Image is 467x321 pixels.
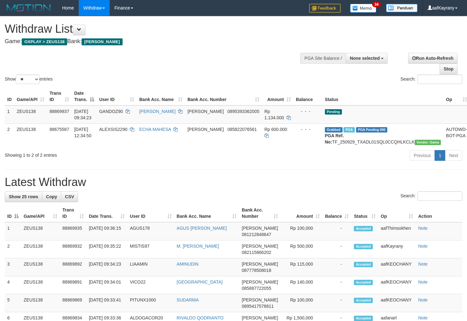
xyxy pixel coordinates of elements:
[354,280,373,285] span: Accepted
[99,109,123,114] span: GANDOZ90
[354,262,373,267] span: Accepted
[418,244,428,249] a: Note
[9,194,38,199] span: Show 25 rows
[242,232,271,237] span: Copy 081212848647 to clipboard
[5,176,462,189] h1: Latest Withdraw
[86,222,127,240] td: [DATE] 09:36:15
[127,222,174,240] td: AGUS178
[418,226,428,231] a: Note
[242,279,278,284] span: [PERSON_NAME]
[280,240,322,258] td: Rp 500,000
[440,64,458,74] a: Stop
[16,75,39,84] select: Showentries
[242,315,278,320] span: [PERSON_NAME]
[322,240,351,258] td: -
[127,240,174,258] td: MISTIS97
[47,87,72,105] th: Trans ID: activate to sort column ascending
[372,2,381,7] span: 34
[14,123,47,148] td: ZEUS138
[60,258,86,276] td: 88869892
[378,276,416,294] td: aafKEOCHANY
[174,204,239,222] th: Bank Acc. Name: activate to sort column ascending
[386,4,418,12] img: panduan.png
[127,294,174,312] td: PITUNX1000
[21,258,60,276] td: ZEUS138
[5,87,14,105] th: ID
[5,276,21,294] td: 4
[378,294,416,312] td: aafKEOCHANY
[242,250,271,255] span: Copy 082115866202 to clipboard
[5,258,21,276] td: 3
[418,191,462,201] input: Search:
[5,75,53,84] label: Show entries
[14,87,47,105] th: Game/API: activate to sort column ascending
[350,4,377,13] img: Button%20Memo.svg
[82,38,122,45] span: [PERSON_NAME]
[401,75,462,84] label: Search:
[242,297,278,302] span: [PERSON_NAME]
[21,240,60,258] td: ZEUS138
[60,222,86,240] td: 88869935
[300,53,346,64] div: PGA Site Balance /
[21,276,60,294] td: ZEUS138
[239,204,280,222] th: Bank Acc. Number: activate to sort column ascending
[242,226,278,231] span: [PERSON_NAME]
[49,109,69,114] span: 88869937
[86,276,127,294] td: [DATE] 09:34:01
[325,127,343,132] span: Grabbed
[280,204,322,222] th: Amount: activate to sort column ascending
[418,297,428,302] a: Note
[74,109,91,120] span: [DATE] 09:34:23
[5,38,305,45] h4: Game: Bank:
[280,294,322,312] td: Rp 100,000
[264,127,287,132] span: Rp 600.000
[378,240,416,258] td: aafKayrany
[280,276,322,294] td: Rp 140,000
[5,240,21,258] td: 2
[60,240,86,258] td: 88869932
[86,240,127,258] td: [DATE] 09:35:22
[415,140,441,145] span: Vendor URL: https://trx31.1velocity.biz
[177,226,227,231] a: AGUS [PERSON_NAME]
[280,222,322,240] td: Rp 100,000
[350,56,380,61] span: None selected
[22,38,67,45] span: OXPLAY > ZEUS138
[177,244,219,249] a: M. [PERSON_NAME]
[354,226,373,231] span: Accepted
[5,105,14,124] td: 1
[61,191,78,202] a: CSV
[177,297,199,302] a: SUDARMA
[127,204,174,222] th: User ID: activate to sort column ascending
[139,109,176,114] a: [PERSON_NAME]
[351,204,378,222] th: Status: activate to sort column ascending
[322,276,351,294] td: -
[86,204,127,222] th: Date Trans.: activate to sort column ascending
[65,194,74,199] span: CSV
[322,204,351,222] th: Balance: activate to sort column ascending
[127,276,174,294] td: VICO22
[5,123,14,148] td: 2
[378,204,416,222] th: Op: activate to sort column ascending
[177,262,199,267] a: AMINUDIN
[408,53,458,64] a: Run Auto-Refresh
[445,150,462,161] a: Next
[410,150,435,161] a: Previous
[60,204,86,222] th: Trans ID: activate to sort column ascending
[5,294,21,312] td: 5
[242,286,271,291] span: Copy 085887722055 to clipboard
[354,316,373,321] span: Accepted
[86,294,127,312] td: [DATE] 09:33:41
[401,191,462,201] label: Search:
[418,315,428,320] a: Note
[228,109,259,114] span: Copy 0895393362005 to clipboard
[127,258,174,276] td: LIAAMIN
[5,204,21,222] th: ID: activate to sort column descending
[242,244,278,249] span: [PERSON_NAME]
[14,105,47,124] td: ZEUS138
[296,108,320,115] div: - - -
[187,109,224,114] span: [PERSON_NAME]
[21,222,60,240] td: ZEUS138
[293,87,322,105] th: Balance
[322,222,351,240] td: -
[418,75,462,84] input: Search:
